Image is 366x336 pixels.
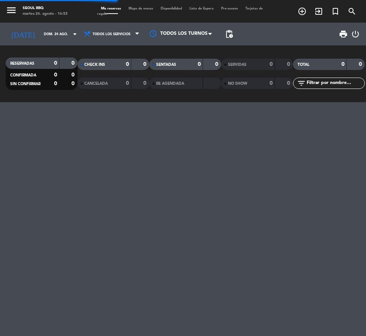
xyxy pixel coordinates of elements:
i: [DATE] [6,26,40,41]
i: search [347,7,357,16]
strong: 0 [143,81,148,86]
i: turned_in_not [331,7,340,16]
strong: 0 [126,81,129,86]
i: arrow_drop_down [70,30,79,39]
strong: 0 [54,61,57,66]
input: Filtrar por nombre... [306,79,364,87]
strong: 0 [71,72,76,78]
span: CHECK INS [84,63,105,67]
span: RE AGENDADA [156,82,184,86]
i: power_settings_new [351,30,360,39]
strong: 0 [341,62,344,67]
strong: 0 [270,62,273,67]
span: Disponibilidad [157,7,186,10]
span: CONFIRMADA [10,73,36,77]
span: Mapa de mesas [125,7,157,10]
strong: 0 [143,62,148,67]
i: menu [6,5,17,16]
span: Pre-acceso [217,7,242,10]
span: TOTAL [298,63,309,67]
strong: 0 [359,62,363,67]
strong: 0 [54,72,57,78]
div: martes 26. agosto - 16:55 [23,11,68,17]
strong: 0 [126,62,129,67]
span: NO SHOW [228,82,247,86]
strong: 0 [287,62,292,67]
strong: 0 [71,81,76,86]
strong: 0 [71,61,76,66]
span: Mis reservas [97,7,125,10]
span: SIN CONFIRMAR [10,82,40,86]
div: LOG OUT [351,23,360,45]
i: add_circle_outline [298,7,307,16]
span: print [339,30,348,39]
span: Todos los servicios [93,32,130,36]
button: menu [6,5,17,18]
strong: 0 [215,62,220,67]
strong: 0 [270,81,273,86]
strong: 0 [198,62,201,67]
div: Seoul bbq [23,6,68,11]
span: SERVIDAS [228,63,247,67]
i: filter_list [297,79,306,88]
strong: 0 [54,81,57,86]
span: CANCELADA [84,82,108,86]
strong: 0 [287,81,292,86]
span: Lista de Espera [186,7,217,10]
i: exit_to_app [314,7,323,16]
span: RESERVADAS [10,62,34,65]
span: SENTADAS [156,63,176,67]
span: pending_actions [225,30,234,39]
